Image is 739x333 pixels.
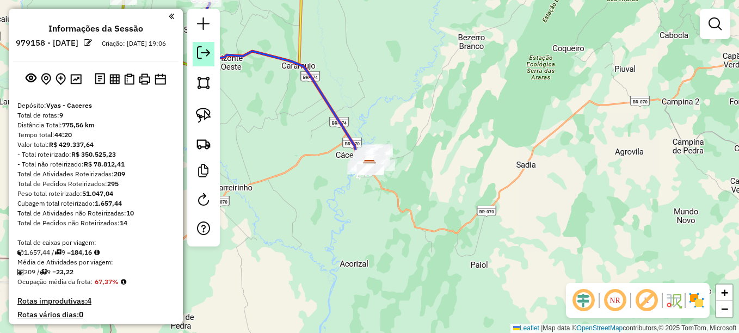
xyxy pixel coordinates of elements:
button: Logs desbloquear sessão [93,71,107,88]
span: + [721,286,728,299]
strong: R$ 78.812,41 [84,160,125,168]
div: Depósito: [17,101,174,110]
div: Total de caixas por viagem: [17,238,174,248]
strong: 209 [114,170,125,178]
div: Valor total: [17,140,174,150]
strong: 67,37% [95,277,119,286]
div: Tempo total: [17,130,174,140]
img: Criar rota [196,136,211,151]
h4: Clientes Priorizados NR: [17,324,174,333]
h4: Rotas improdutivas: [17,297,174,306]
button: Visualizar relatório de Roteirização [107,71,122,86]
div: Total de Atividades não Roteirizadas: [17,208,174,218]
img: Exibir/Ocultar setores [688,292,705,309]
a: Criar modelo [193,160,214,184]
a: Leaflet [513,324,539,332]
em: Média calculada utilizando a maior ocupação (%Peso ou %Cubagem) de cada rota da sessão. Rotas cro... [121,279,126,285]
div: Total de rotas: [17,110,174,120]
a: Zoom out [716,301,732,317]
strong: R$ 429.337,64 [49,140,94,149]
div: Criação: [DATE] 19:06 [97,39,170,48]
a: Nova sessão e pesquisa [193,13,214,38]
button: Otimizar todas as rotas [68,71,84,86]
div: Média de Atividades por viagem: [17,257,174,267]
div: Total de Pedidos Roteirizados: [17,179,174,189]
button: Imprimir Rotas [137,71,152,87]
a: Zoom in [716,285,732,301]
i: Meta Caixas/viagem: 1,00 Diferença: 183,16 [94,249,100,256]
div: Cubagem total roteirizado: [17,199,174,208]
div: Total de Pedidos não Roteirizados: [17,218,174,228]
span: Ocultar NR [602,287,628,313]
em: Alterar nome da sessão [84,39,92,47]
a: Exibir filtros [704,13,726,35]
div: 209 / 9 = [17,267,174,277]
strong: Vyas - Caceres [46,101,92,109]
span: | [541,324,543,332]
span: Exibir rótulo [633,287,660,313]
a: Reroteirizar Sessão [193,189,214,213]
i: Total de Atividades [17,269,24,275]
div: - Total roteirizado: [17,150,174,159]
a: Clique aqui para minimizar o painel [169,10,174,22]
strong: 184,16 [71,248,92,256]
a: Criar rota [192,132,215,156]
div: 1.657,44 / 9 = [17,248,174,257]
strong: R$ 350.525,23 [71,150,116,158]
strong: 1.657,44 [95,199,122,207]
strong: 0 [102,323,106,333]
div: Peso total roteirizado: [17,189,174,199]
div: Distância Total: [17,120,174,130]
a: Exportar sessão [193,42,214,66]
strong: 775,56 km [62,121,95,129]
img: Selecionar atividades - laço [196,108,211,123]
button: Disponibilidade de veículos [152,71,168,87]
button: Exibir sessão original [23,70,39,88]
strong: 14 [120,219,127,227]
i: Cubagem total roteirizado [17,249,24,256]
strong: 23,22 [56,268,73,276]
strong: 9 [59,111,63,119]
button: Adicionar Atividades [53,71,68,88]
h4: Informações da Sessão [48,23,143,34]
h4: Rotas vários dias: [17,310,174,319]
img: Vyas - Caceres [362,159,377,174]
span: Ocupação média da frota: [17,277,93,286]
strong: 295 [107,180,119,188]
span: − [721,302,728,316]
button: Visualizar Romaneio [122,71,137,87]
strong: 51.047,04 [82,189,113,198]
strong: 10 [126,209,134,217]
img: Selecionar atividades - polígono [196,75,211,90]
div: Map data © contributors,© 2025 TomTom, Microsoft [510,324,739,333]
h6: 979158 - [DATE] [16,38,78,48]
span: Ocultar deslocamento [570,287,596,313]
div: - Total não roteirizado: [17,159,174,169]
button: Centralizar mapa no depósito ou ponto de apoio [39,71,53,88]
i: Total de rotas [40,269,47,275]
a: OpenStreetMap [577,324,623,332]
strong: 44:20 [54,131,72,139]
strong: 0 [79,310,83,319]
div: Total de Atividades Roteirizadas: [17,169,174,179]
img: Fluxo de ruas [665,292,682,309]
strong: 4 [87,296,91,306]
i: Total de rotas [54,249,61,256]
